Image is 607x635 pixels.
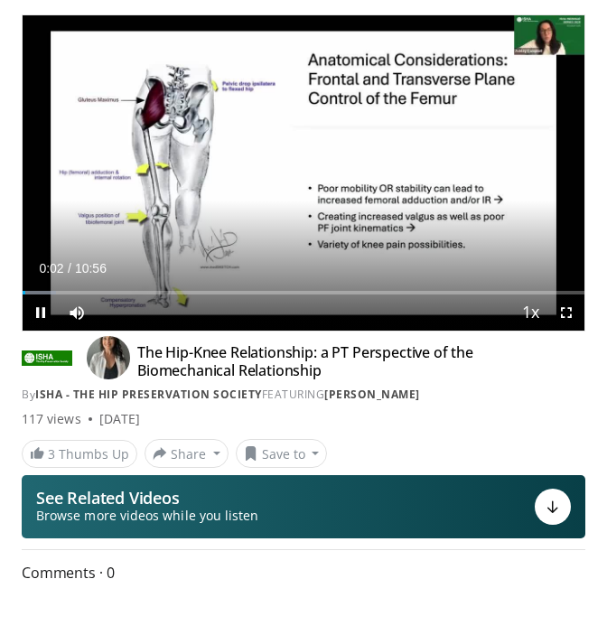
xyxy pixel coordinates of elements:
[23,15,584,331] video-js: Video Player
[22,387,585,403] div: By FEATURING
[145,439,229,468] button: Share
[48,445,55,462] span: 3
[75,261,107,275] span: 10:56
[87,336,130,379] img: Avatar
[22,343,72,372] img: ISHA - The Hip Preservation Society
[22,475,585,538] button: See Related Videos Browse more videos while you listen
[22,561,585,584] span: Comments 0
[36,489,258,507] p: See Related Videos
[236,439,328,468] button: Save to
[22,410,81,428] span: 117 views
[23,291,584,294] div: Progress Bar
[35,387,262,402] a: ISHA - The Hip Preservation Society
[512,294,548,331] button: Playback Rate
[39,261,63,275] span: 0:02
[99,410,140,428] div: [DATE]
[548,294,584,331] button: Fullscreen
[68,261,71,275] span: /
[22,440,137,468] a: 3 Thumbs Up
[324,387,420,402] a: [PERSON_NAME]
[23,294,59,331] button: Pause
[137,343,536,379] h4: The Hip-Knee Relationship: a PT Perspective of the Biomechanical Relationship
[59,294,95,331] button: Mute
[36,507,258,525] span: Browse more videos while you listen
